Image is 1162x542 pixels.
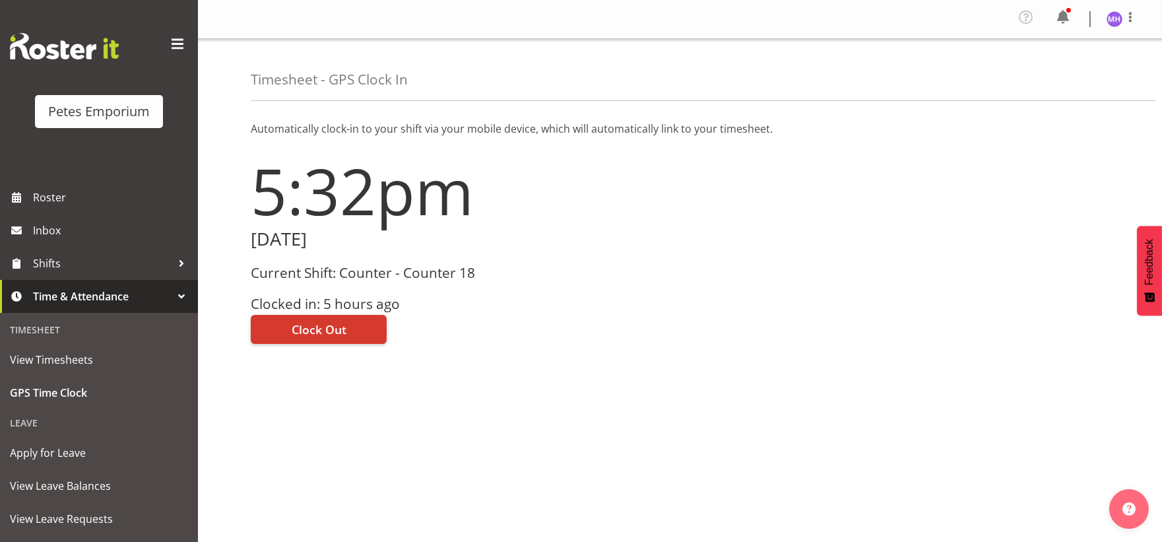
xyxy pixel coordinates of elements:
[251,121,1109,137] p: Automatically clock-in to your shift via your mobile device, which will automatically link to you...
[33,254,172,273] span: Shifts
[3,502,195,535] a: View Leave Requests
[251,296,672,312] h3: Clocked in: 5 hours ago
[10,33,119,59] img: Rosterit website logo
[10,350,188,370] span: View Timesheets
[1144,239,1155,285] span: Feedback
[251,155,672,226] h1: 5:32pm
[1107,11,1122,27] img: mackenzie-halford4471.jpg
[251,72,408,87] h4: Timesheet - GPS Clock In
[33,287,172,306] span: Time & Attendance
[292,321,346,338] span: Clock Out
[251,265,672,281] h3: Current Shift: Counter - Counter 18
[10,383,188,403] span: GPS Time Clock
[3,343,195,376] a: View Timesheets
[10,509,188,529] span: View Leave Requests
[33,220,191,240] span: Inbox
[1122,502,1136,516] img: help-xxl-2.png
[33,187,191,207] span: Roster
[48,102,150,121] div: Petes Emporium
[10,443,188,463] span: Apply for Leave
[251,315,387,344] button: Clock Out
[1137,226,1162,316] button: Feedback - Show survey
[3,316,195,343] div: Timesheet
[3,376,195,409] a: GPS Time Clock
[10,476,188,496] span: View Leave Balances
[251,229,672,250] h2: [DATE]
[3,436,195,469] a: Apply for Leave
[3,409,195,436] div: Leave
[3,469,195,502] a: View Leave Balances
